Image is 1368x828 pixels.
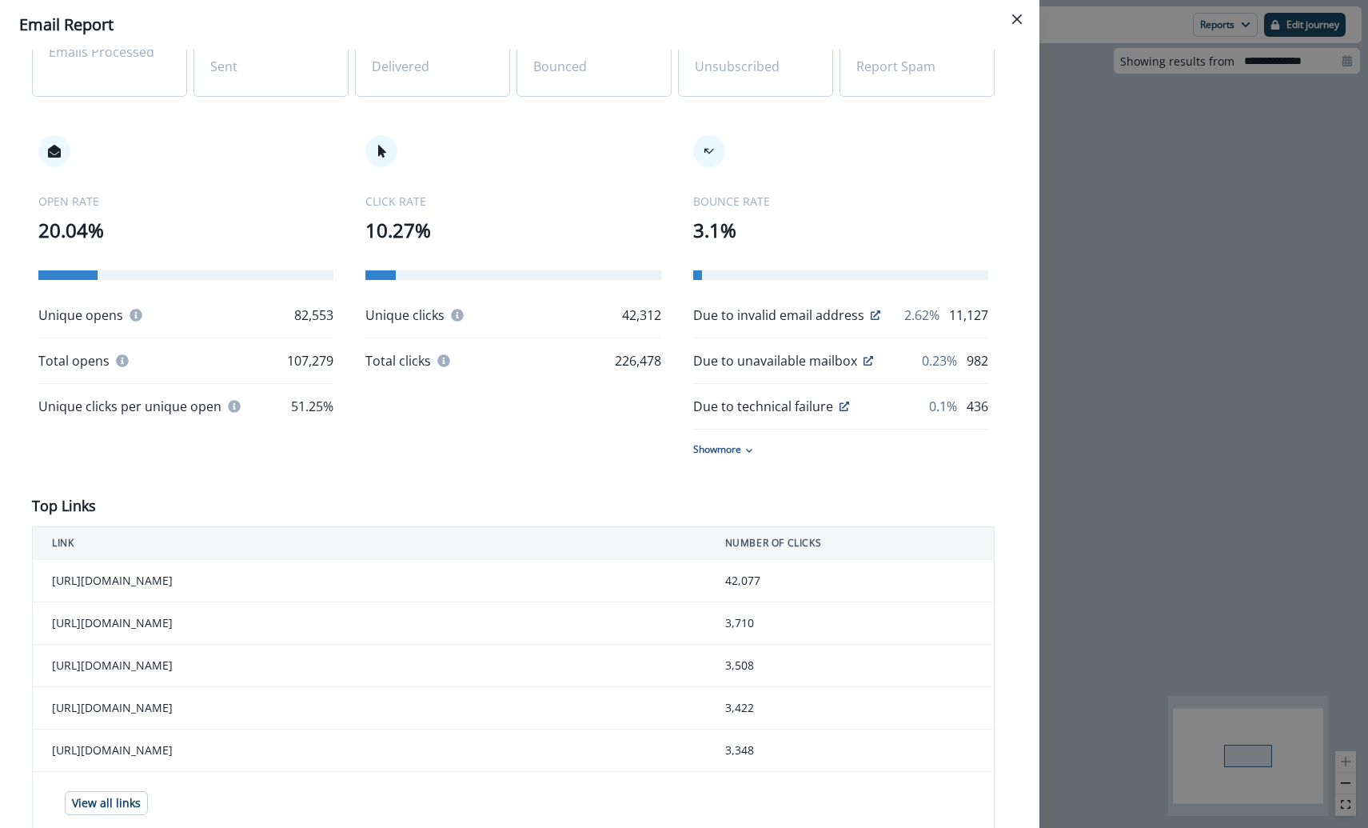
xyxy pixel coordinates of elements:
[49,42,170,62] p: Emails Processed
[856,57,978,76] p: Report Spam
[967,397,988,416] p: 436
[365,216,660,245] p: 10.27%
[294,306,333,325] p: 82,553
[365,351,431,370] p: Total clicks
[706,560,995,602] td: 42,077
[65,791,148,815] button: View all links
[693,351,857,370] p: Due to unavailable mailbox
[38,351,110,370] p: Total opens
[693,442,741,457] p: Show more
[32,495,96,517] p: Top Links
[365,306,445,325] p: Unique clicks
[19,13,1020,37] div: Email Report
[693,216,988,245] p: 3.1%
[929,397,957,416] p: 0.1%
[706,527,995,560] th: NUMBER OF CLICKS
[33,730,706,772] td: [URL][DOMAIN_NAME]
[904,306,939,325] p: 2.62%
[72,797,141,810] p: View all links
[372,57,493,76] p: Delivered
[706,602,995,645] td: 3,710
[706,730,995,772] td: 3,348
[33,687,706,730] td: [URL][DOMAIN_NAME]
[38,306,123,325] p: Unique opens
[33,560,706,602] td: [URL][DOMAIN_NAME]
[38,193,333,210] p: OPEN RATE
[33,527,706,560] th: LINK
[695,57,816,76] p: Unsubscribed
[693,397,833,416] p: Due to technical failure
[38,216,333,245] p: 20.04%
[365,193,660,210] p: CLICK RATE
[287,351,333,370] p: 107,279
[693,306,864,325] p: Due to invalid email address
[291,397,333,416] p: 51.25%
[1004,6,1030,32] button: Close
[33,602,706,645] td: [URL][DOMAIN_NAME]
[706,687,995,730] td: 3,422
[967,351,988,370] p: 982
[706,645,995,687] td: 3,508
[533,57,655,76] p: Bounced
[33,645,706,687] td: [URL][DOMAIN_NAME]
[210,57,332,76] p: Sent
[622,306,661,325] p: 42,312
[615,351,661,370] p: 226,478
[922,351,957,370] p: 0.23%
[693,193,988,210] p: BOUNCE RATE
[38,397,221,416] p: Unique clicks per unique open
[949,306,988,325] p: 11,127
